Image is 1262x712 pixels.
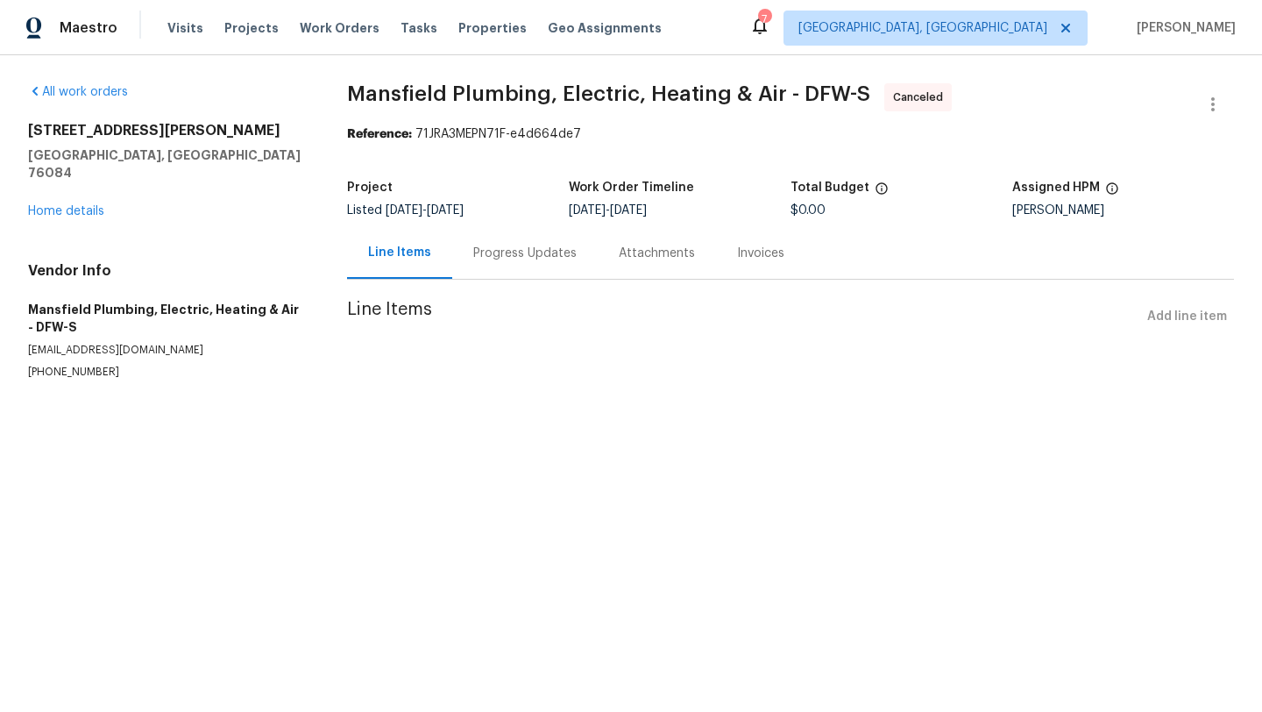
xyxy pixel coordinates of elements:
span: Line Items [347,301,1140,333]
span: [GEOGRAPHIC_DATA], [GEOGRAPHIC_DATA] [798,19,1047,37]
h4: Vendor Info [28,262,305,280]
span: $0.00 [791,204,826,217]
span: Tasks [401,22,437,34]
div: Line Items [368,244,431,261]
div: Invoices [737,245,784,262]
h5: Work Order Timeline [569,182,694,194]
span: Canceled [893,89,950,106]
a: All work orders [28,86,128,98]
div: Progress Updates [473,245,577,262]
span: Mansfield Plumbing, Electric, Heating & Air - DFW-S [347,83,870,104]
span: Listed [347,204,464,217]
span: Visits [167,19,203,37]
h5: Project [347,182,393,194]
span: Properties [458,19,527,37]
a: Home details [28,205,104,217]
div: 71JRA3MEPN71F-e4d664de7 [347,125,1234,143]
span: [DATE] [386,204,422,217]
span: Maestro [60,19,117,37]
div: 7 [758,11,770,28]
span: Work Orders [300,19,379,37]
span: Geo Assignments [548,19,662,37]
div: [PERSON_NAME] [1012,204,1234,217]
span: [PERSON_NAME] [1130,19,1236,37]
p: [PHONE_NUMBER] [28,365,305,380]
span: - [569,204,647,217]
span: Projects [224,19,279,37]
span: [DATE] [427,204,464,217]
p: [EMAIL_ADDRESS][DOMAIN_NAME] [28,343,305,358]
span: - [386,204,464,217]
h5: Assigned HPM [1012,182,1100,194]
h2: [STREET_ADDRESS][PERSON_NAME] [28,122,305,139]
span: The total cost of line items that have been proposed by Opendoor. This sum includes line items th... [875,182,889,204]
h5: Mansfield Plumbing, Electric, Heating & Air - DFW-S [28,301,305,336]
b: Reference: [347,128,412,140]
span: [DATE] [569,204,606,217]
h5: [GEOGRAPHIC_DATA], [GEOGRAPHIC_DATA] 76084 [28,146,305,182]
span: The hpm assigned to this work order. [1105,182,1119,204]
div: Attachments [619,245,695,262]
h5: Total Budget [791,182,869,194]
span: [DATE] [610,204,647,217]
